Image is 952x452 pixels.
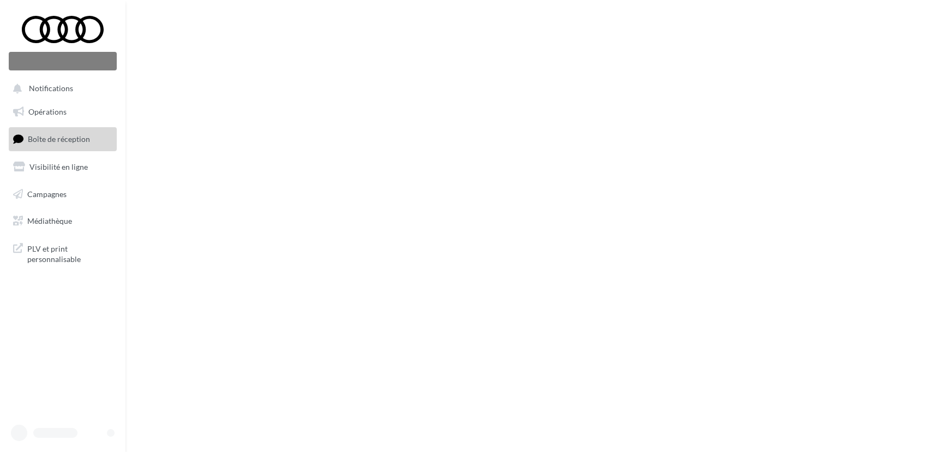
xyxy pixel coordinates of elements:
span: PLV et print personnalisable [27,241,112,265]
a: Boîte de réception [7,127,119,151]
span: Campagnes [27,189,67,198]
a: Médiathèque [7,210,119,233]
span: Notifications [29,84,73,93]
span: Opérations [28,107,67,116]
div: Nouvelle campagne [9,52,117,70]
a: Visibilité en ligne [7,156,119,179]
a: PLV et print personnalisable [7,237,119,269]
a: Campagnes [7,183,119,206]
span: Visibilité en ligne [29,162,88,171]
span: Médiathèque [27,216,72,225]
span: Boîte de réception [28,134,90,144]
a: Opérations [7,100,119,123]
